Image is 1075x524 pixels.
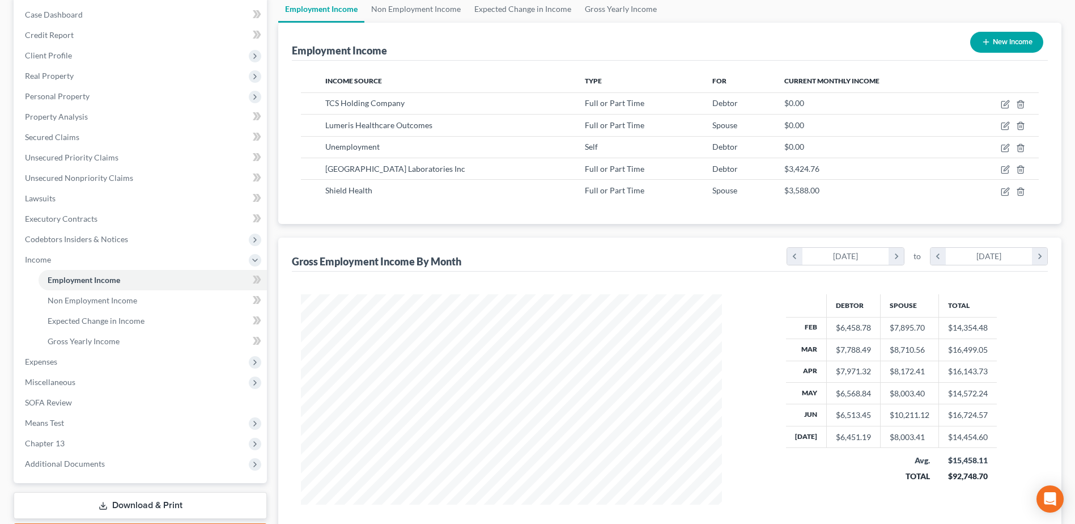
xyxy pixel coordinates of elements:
[784,120,804,130] span: $0.00
[39,270,267,290] a: Employment Income
[939,383,997,404] td: $14,572.24
[836,344,871,356] div: $7,788.49
[836,388,871,399] div: $6,568.84
[946,248,1032,265] div: [DATE]
[836,409,871,421] div: $6,513.45
[325,185,372,195] span: Shield Health
[39,290,267,311] a: Non Employment Income
[16,188,267,209] a: Lawsuits
[325,164,465,174] span: [GEOGRAPHIC_DATA] Laboratories Inc
[939,361,997,382] td: $16,143.73
[948,455,988,466] div: $15,458.11
[786,404,827,426] th: Jun
[585,142,598,151] span: Self
[25,71,74,81] span: Real Property
[836,322,871,333] div: $6,458.78
[585,98,644,108] span: Full or Part Time
[712,120,737,130] span: Spouse
[25,10,83,19] span: Case Dashboard
[1032,248,1047,265] i: chevron_right
[25,91,90,101] span: Personal Property
[48,275,120,285] span: Employment Income
[25,398,72,407] span: SOFA Review
[939,294,997,317] th: Total
[39,311,267,331] a: Expected Change in Income
[16,209,267,229] a: Executory Contracts
[939,339,997,361] td: $16,499.05
[836,366,871,377] div: $7,971.32
[881,294,939,317] th: Spouse
[48,316,145,326] span: Expected Change in Income
[25,30,74,40] span: Credit Report
[786,317,827,339] th: Feb
[16,5,267,25] a: Case Dashboard
[292,44,387,57] div: Employment Income
[712,164,738,174] span: Debtor
[890,322,929,333] div: $7,895.70
[325,120,432,130] span: Lumeris Healthcare Outcomes
[890,432,929,443] div: $8,003.41
[25,418,64,428] span: Means Test
[786,361,827,382] th: Apr
[784,185,819,195] span: $3,588.00
[948,471,988,482] div: $92,748.70
[16,147,267,168] a: Unsecured Priority Claims
[712,185,737,195] span: Spouse
[939,317,997,339] td: $14,354.48
[939,404,997,426] td: $16,724.57
[25,357,57,366] span: Expenses
[889,248,904,265] i: chevron_right
[16,25,267,45] a: Credit Report
[712,142,738,151] span: Debtor
[25,173,133,183] span: Unsecured Nonpriority Claims
[39,331,267,352] a: Gross Yearly Income
[16,392,267,413] a: SOFA Review
[939,426,997,447] td: $14,454.60
[16,168,267,188] a: Unsecured Nonpriority Claims
[25,459,105,468] span: Additional Documents
[786,426,827,447] th: [DATE]
[25,255,51,264] span: Income
[890,471,930,482] div: TOTAL
[48,336,120,346] span: Gross Yearly Income
[784,164,819,174] span: $3,424.76
[325,98,405,108] span: TCS Holding Company
[25,193,56,203] span: Lawsuits
[16,127,267,147] a: Secured Claims
[890,344,929,356] div: $8,710.56
[292,255,461,268] div: Gross Employment Income By Month
[585,185,644,195] span: Full or Part Time
[787,248,802,265] i: chevron_left
[802,248,889,265] div: [DATE]
[784,77,879,85] span: Current Monthly Income
[786,383,827,404] th: May
[25,132,79,142] span: Secured Claims
[890,409,929,421] div: $10,211.12
[25,438,65,448] span: Chapter 13
[585,77,602,85] span: Type
[325,142,380,151] span: Unemployment
[970,32,1043,53] button: New Income
[890,455,930,466] div: Avg.
[25,112,88,121] span: Property Analysis
[585,120,644,130] span: Full or Part Time
[913,251,921,262] span: to
[1036,485,1064,513] div: Open Intercom Messenger
[25,214,97,223] span: Executory Contracts
[585,164,644,174] span: Full or Part Time
[25,234,128,244] span: Codebtors Insiders & Notices
[25,377,75,387] span: Miscellaneous
[16,107,267,127] a: Property Analysis
[25,50,72,60] span: Client Profile
[14,492,267,519] a: Download & Print
[836,432,871,443] div: $6,451.19
[784,98,804,108] span: $0.00
[827,294,881,317] th: Debtor
[712,98,738,108] span: Debtor
[48,295,137,305] span: Non Employment Income
[25,153,118,162] span: Unsecured Priority Claims
[890,388,929,399] div: $8,003.40
[712,77,726,85] span: For
[325,77,382,85] span: Income Source
[784,142,804,151] span: $0.00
